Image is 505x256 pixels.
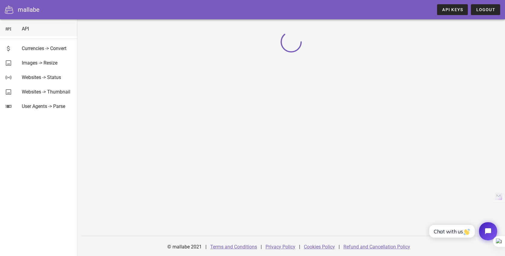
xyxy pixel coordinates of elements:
div: User Agents -> Parse [22,103,72,109]
a: Privacy Policy [265,244,295,250]
div: Websites -> Status [22,74,72,80]
div: Currencies -> Convert [22,46,72,51]
div: API [22,26,72,32]
div: mallabe [18,5,40,14]
div: Websites -> Thumbnail [22,89,72,95]
div: | [339,240,340,254]
div: | [261,240,262,254]
a: Cookies Policy [304,244,335,250]
div: | [299,240,300,254]
a: API Keys [437,4,468,15]
div: © mallabe 2021 [164,240,205,254]
span: API Keys [442,7,463,12]
a: Refund and Cancellation Policy [343,244,410,250]
div: | [205,240,207,254]
span: Logout [476,7,495,12]
a: Terms and Conditions [210,244,257,250]
button: Logout [471,4,500,15]
iframe: Tidio Chat [423,217,502,245]
div: Images -> Resize [22,60,72,66]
